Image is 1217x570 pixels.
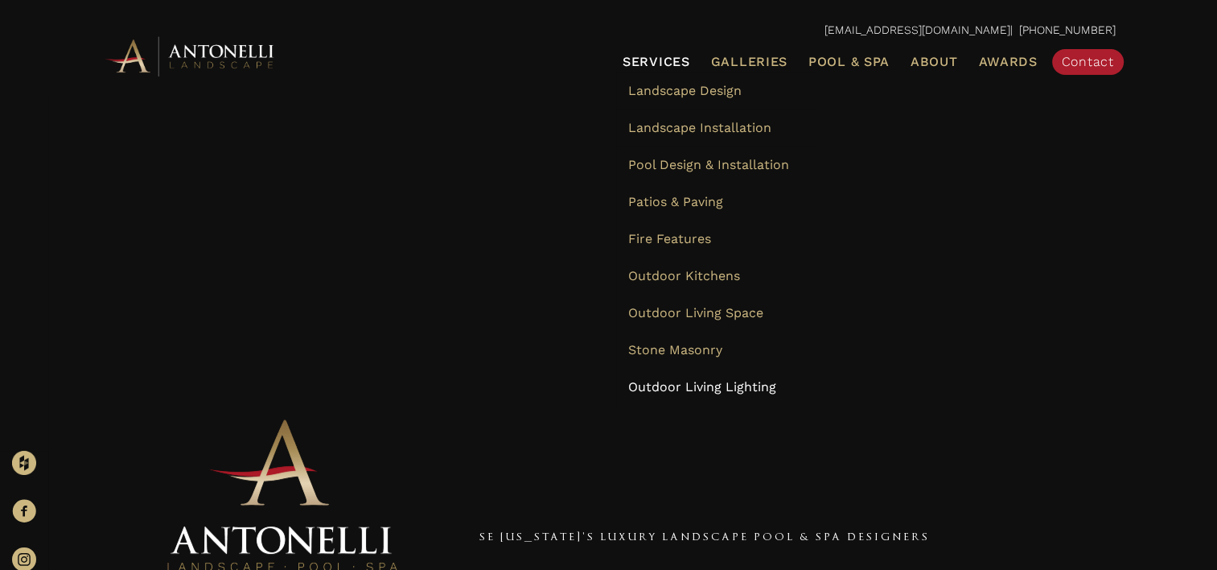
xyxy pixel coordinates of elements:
[628,157,789,172] span: Pool Design & Installation
[628,342,722,357] span: Stone Masonry
[628,231,711,246] span: Fire Features
[623,56,690,68] span: Services
[616,258,817,295] a: Outdoor Kitchens
[616,184,817,221] a: Patios & Paving
[12,451,36,475] img: Houzz
[616,52,697,72] a: Services
[616,332,817,369] a: Stone Masonry
[808,54,890,69] span: Pool & Spa
[102,34,279,78] img: Antonelli Horizontal Logo
[978,54,1037,69] span: Awards
[911,56,958,68] span: About
[628,268,740,283] span: Outdoor Kitchens
[616,72,817,109] a: Landscape Design
[1062,54,1114,69] span: Contact
[616,369,817,406] a: Outdoor Living Lighting
[628,120,771,135] span: Landscape Installation
[616,109,817,147] a: Landscape Installation
[616,221,817,258] a: Fire Features
[479,530,930,543] a: SE [US_STATE]'s Luxury Landscape Pool & Spa Designers
[628,83,742,98] span: Landscape Design
[616,295,817,332] a: Outdoor Living Space
[628,379,776,394] span: Outdoor Living Lighting
[102,20,1116,41] p: | [PHONE_NUMBER]
[616,147,817,184] a: Pool Design & Installation
[972,52,1043,72] a: Awards
[802,52,896,72] a: Pool & Spa
[705,52,794,72] a: Galleries
[1052,49,1124,75] a: Contact
[628,305,763,320] span: Outdoor Living Space
[824,23,1010,36] a: [EMAIL_ADDRESS][DOMAIN_NAME]
[628,194,723,209] span: Patios & Paving
[711,54,787,69] span: Galleries
[904,52,964,72] a: About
